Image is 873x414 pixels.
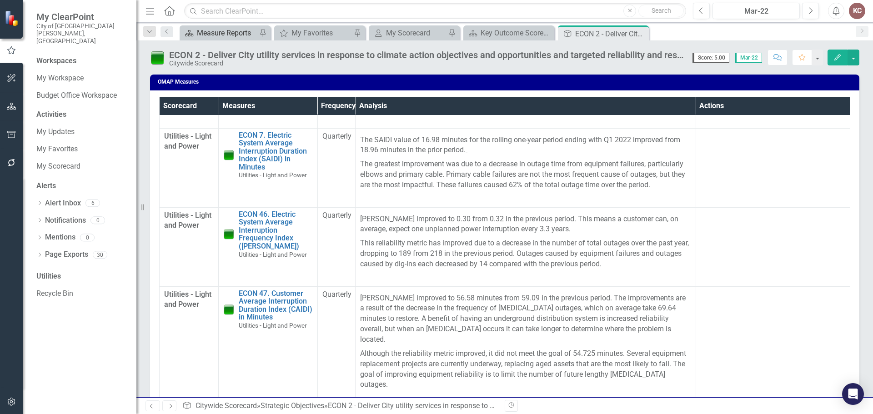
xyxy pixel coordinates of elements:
[45,232,75,243] a: Mentions
[223,229,234,239] img: On Target
[239,322,307,329] span: Utilities - Light and Power
[164,290,211,309] span: Utilities - Light and Power
[36,22,127,45] small: City of [GEOGRAPHIC_DATA][PERSON_NAME], [GEOGRAPHIC_DATA]
[36,271,127,282] div: Utilities
[219,207,318,286] td: Double-Click to Edit Right Click for Context Menu
[317,207,355,286] td: Double-Click to Edit
[196,401,257,410] a: Citywide Scorecard
[575,28,647,40] div: ECON 2 - Deliver City utility services in response to climate action objectives and opportunities...
[849,3,865,19] button: KC
[239,131,313,171] a: ECON 7. Electric System Average Interruption Duration Index (SAIDI) in Minutes
[638,5,684,17] button: Search
[45,215,86,226] a: Notifications
[182,27,257,39] a: Measure Reports
[735,53,762,63] span: Mar-22
[45,198,81,209] a: Alert Inbox
[158,79,855,85] h3: OMAP Measures
[356,286,696,407] td: Double-Click to Edit
[36,289,127,299] a: Recycle Bin
[36,127,127,137] a: My Updates
[360,291,691,347] p: [PERSON_NAME] improved to 56.58 minutes from 59.09 in the previous period. The improvements are a...
[182,401,498,411] div: » »
[360,236,691,271] p: This reliability metric has improved due to a decrease in the number of total outages over the pa...
[36,73,127,84] a: My Workspace
[36,90,127,101] a: Budget Office Workspace
[696,128,850,207] td: Double-Click to Edit
[317,128,355,207] td: Double-Click to Edit
[45,249,88,260] a: Page Exports
[322,211,351,219] span: Quarterly
[842,383,864,405] div: Open Intercom Messenger
[356,207,696,286] td: Double-Click to Edit
[652,7,671,14] span: Search
[371,27,446,39] a: My Scorecard
[239,251,307,258] span: Utilities - Light and Power
[239,289,313,321] a: ECON 47. Customer Average Interruption Duration Index (CAIDI) in Minutes
[692,53,729,63] span: Score: 5.00
[239,210,313,250] a: ECON 46. Electric System Average Interruption Frequency Index ([PERSON_NAME])
[322,290,351,299] span: Quarterly
[261,401,324,410] a: Strategic Objectives
[36,11,127,22] span: My ClearPoint
[4,10,20,26] img: ClearPoint Strategy
[164,132,211,151] span: Utilities - Light and Power
[356,128,696,207] td: Double-Click to Edit
[85,200,100,207] div: 6
[197,27,257,39] div: Measure Reports
[360,157,691,192] p: The greatest improvement was due to a decrease in outage time from equipment failures, particular...
[223,304,234,315] img: On Target
[80,234,95,241] div: 0
[291,27,351,39] div: My Favorites
[36,144,127,155] a: My Favorites
[36,161,127,172] a: My Scorecard
[90,216,105,224] div: 0
[360,212,691,237] p: [PERSON_NAME] improved to 0.30 from 0.32 in the previous period. This means a customer can, on av...
[184,3,686,19] input: Search ClearPoint...
[712,3,800,19] button: Mar-22
[150,50,165,65] img: On Target
[317,286,355,407] td: Double-Click to Edit
[466,27,552,39] a: Key Outcome Scorecard
[36,110,127,120] div: Activities
[169,50,683,60] div: ECON 2 - Deliver City utility services in response to climate action objectives and opportunities...
[219,128,318,207] td: Double-Click to Edit Right Click for Context Menu
[93,251,107,259] div: 30
[360,133,691,158] p: The SAIDI value of 16.98 minutes for the rolling one-year period ending with Q1 2022 improved fro...
[696,207,850,286] td: Double-Click to Edit
[716,6,797,17] div: Mar-22
[481,27,552,39] div: Key Outcome Scorecard
[169,60,683,67] div: Citywide Scorecard
[36,181,127,191] div: Alerts
[164,211,211,230] span: Utilities - Light and Power
[276,27,351,39] a: My Favorites
[239,171,307,179] span: Utilities - Light and Power
[36,56,76,66] div: Workspaces
[223,150,234,160] img: On Target
[322,132,351,140] span: Quarterly
[219,286,318,407] td: Double-Click to Edit Right Click for Context Menu
[386,27,446,39] div: My Scorecard
[360,347,691,392] p: Although the reliability metric improved, it did not meet the goal of 54.725 minutes. Several equ...
[696,286,850,407] td: Double-Click to Edit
